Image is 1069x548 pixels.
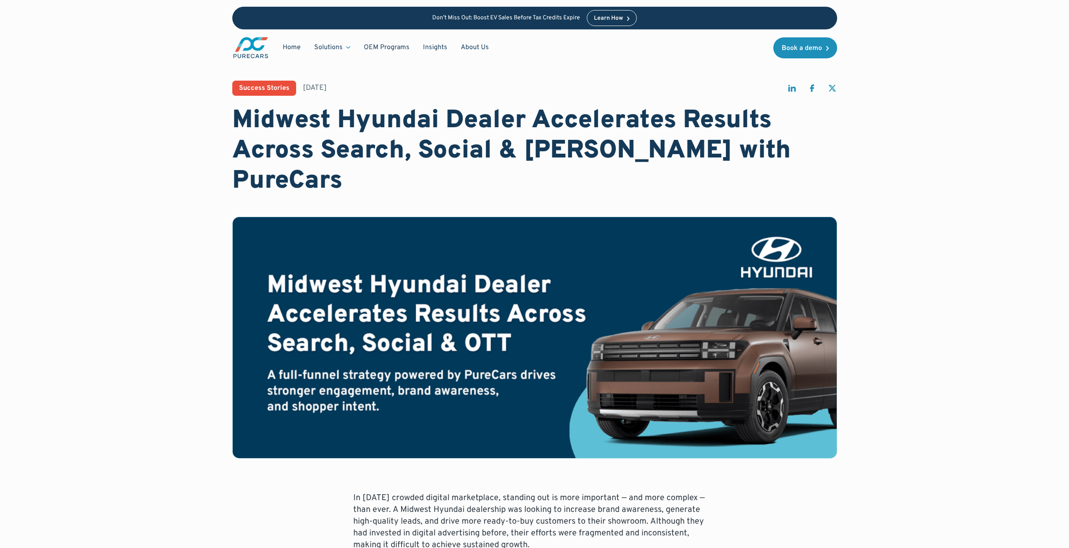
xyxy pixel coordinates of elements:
[782,45,822,52] div: Book a demo
[232,36,269,59] img: purecars logo
[357,39,416,55] a: OEM Programs
[232,106,837,197] h1: Midwest Hyundai Dealer Accelerates Results Across Search, Social & [PERSON_NAME] with PureCars
[303,83,327,93] div: [DATE]
[787,83,797,97] a: share on linkedin
[416,39,454,55] a: Insights
[773,37,837,58] a: Book a demo
[594,16,623,21] div: Learn How
[239,85,289,92] div: Success Stories
[432,15,580,22] p: Don’t Miss Out: Boost EV Sales Before Tax Credits Expire
[276,39,307,55] a: Home
[454,39,496,55] a: About Us
[307,39,357,55] div: Solutions
[232,36,269,59] a: main
[807,83,817,97] a: share on facebook
[314,43,343,52] div: Solutions
[587,10,637,26] a: Learn How
[827,83,837,97] a: share on twitter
